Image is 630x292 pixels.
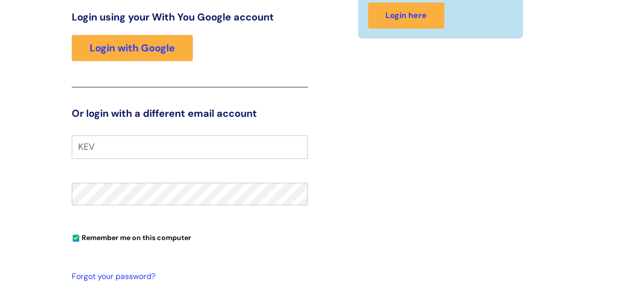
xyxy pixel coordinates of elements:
label: Remember me on this computer [72,231,191,242]
a: Login with Google [72,35,193,61]
input: Your e-mail address [72,135,308,158]
h3: Or login with a different email account [72,107,308,119]
h3: Login using your With You Google account [72,11,308,23]
a: Forgot your password? [72,270,303,284]
a: Login here [368,2,444,29]
input: Remember me on this computer [73,235,79,242]
div: You can uncheck this option if you're logging in from a shared device [72,229,308,245]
